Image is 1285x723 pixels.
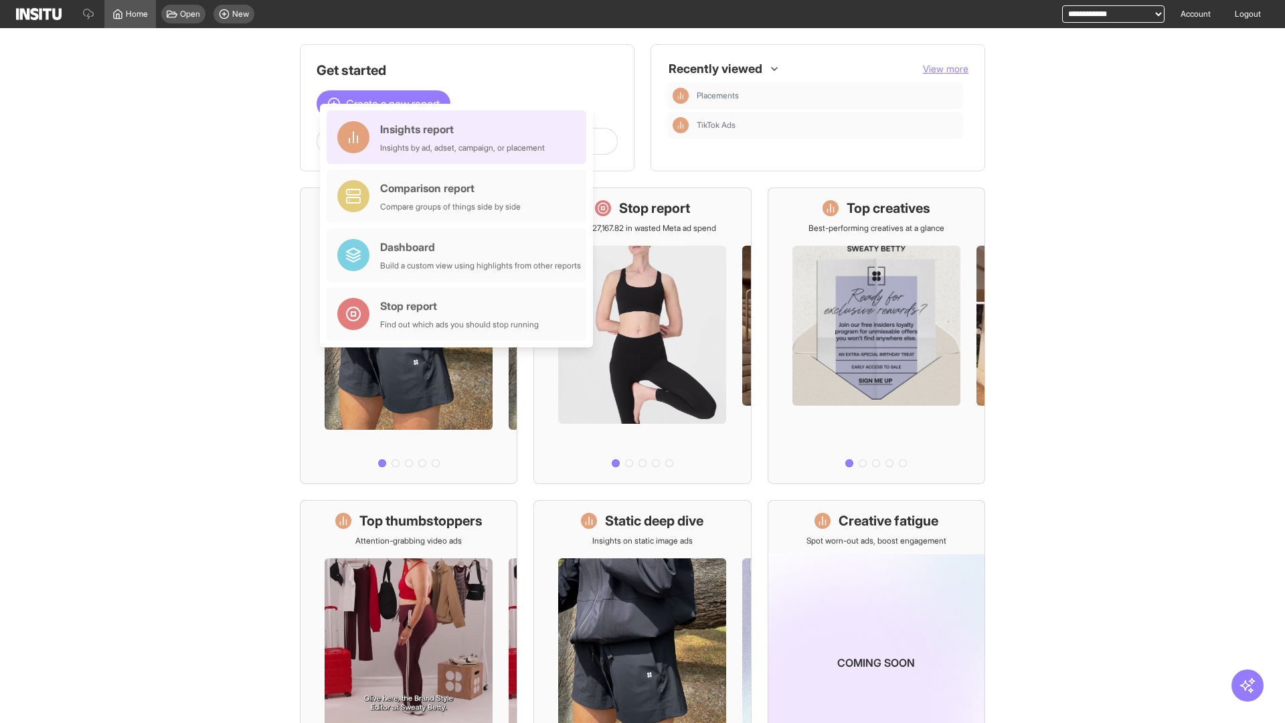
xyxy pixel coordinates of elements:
h1: Top creatives [847,199,930,218]
a: What's live nowSee all active ads instantly [300,187,517,484]
div: Insights report [380,121,545,137]
p: Best-performing creatives at a glance [808,223,944,234]
span: TikTok Ads [697,120,958,131]
button: View more [923,62,968,76]
img: Logo [16,8,62,20]
div: Comparison report [380,180,521,196]
p: Insights on static image ads [592,536,693,546]
span: Open [180,9,200,19]
h1: Get started [317,61,618,80]
div: Insights by ad, adset, campaign, or placement [380,143,545,153]
a: Top creativesBest-performing creatives at a glance [768,187,985,484]
a: Stop reportSave £27,167.82 in wasted Meta ad spend [533,187,751,484]
div: Find out which ads you should stop running [380,319,539,330]
div: Compare groups of things side by side [380,202,521,212]
div: Stop report [380,298,539,314]
span: New [232,9,249,19]
div: Dashboard [380,239,581,255]
h1: Stop report [619,199,690,218]
span: TikTok Ads [697,120,736,131]
div: Insights [673,88,689,104]
p: Attention-grabbing video ads [355,536,462,546]
span: Create a new report [346,96,440,112]
h1: Top thumbstoppers [359,511,483,530]
span: Home [126,9,148,19]
div: Build a custom view using highlights from other reports [380,260,581,271]
span: Placements [697,90,958,101]
h1: Static deep dive [605,511,703,530]
div: Insights [673,117,689,133]
span: Placements [697,90,739,101]
span: View more [923,63,968,74]
button: Create a new report [317,90,450,117]
p: Save £27,167.82 in wasted Meta ad spend [568,223,716,234]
